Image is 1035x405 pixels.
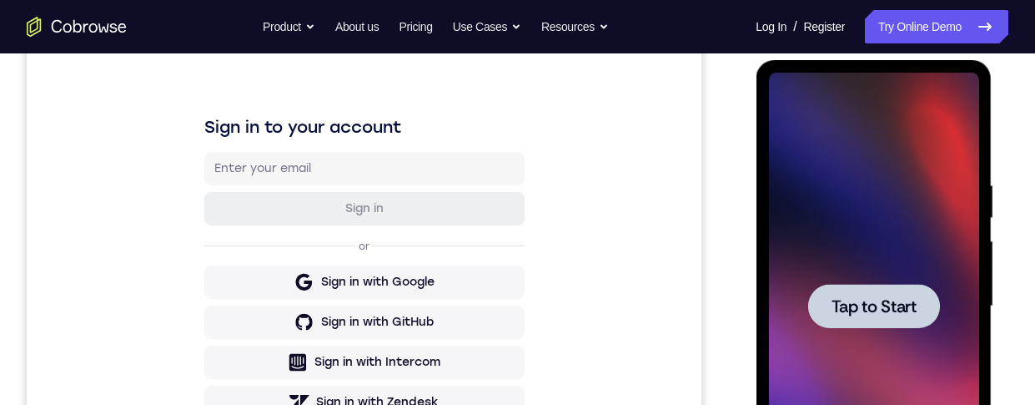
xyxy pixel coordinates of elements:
input: Enter your email [188,159,488,176]
a: Try Online Demo [865,10,1008,43]
button: Product [263,10,315,43]
span: / [793,17,796,37]
p: or [329,239,346,252]
button: Sign in with Intercom [178,345,498,378]
a: Register [804,10,845,43]
span: Tap to Start [75,238,160,255]
div: Sign in with Intercom [288,353,414,370]
button: Use Cases [453,10,521,43]
a: Log In [756,10,786,43]
button: Tap to Start [52,224,183,268]
a: Go to the home page [27,17,127,37]
a: Pricing [399,10,432,43]
button: Resources [541,10,609,43]
div: Sign in with Google [294,273,408,290]
a: About us [335,10,379,43]
button: Sign in with GitHub [178,305,498,338]
div: Sign in with GitHub [294,313,407,330]
h1: Sign in to your account [178,114,498,138]
button: Sign in with Google [178,265,498,298]
button: Sign in [178,191,498,225]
